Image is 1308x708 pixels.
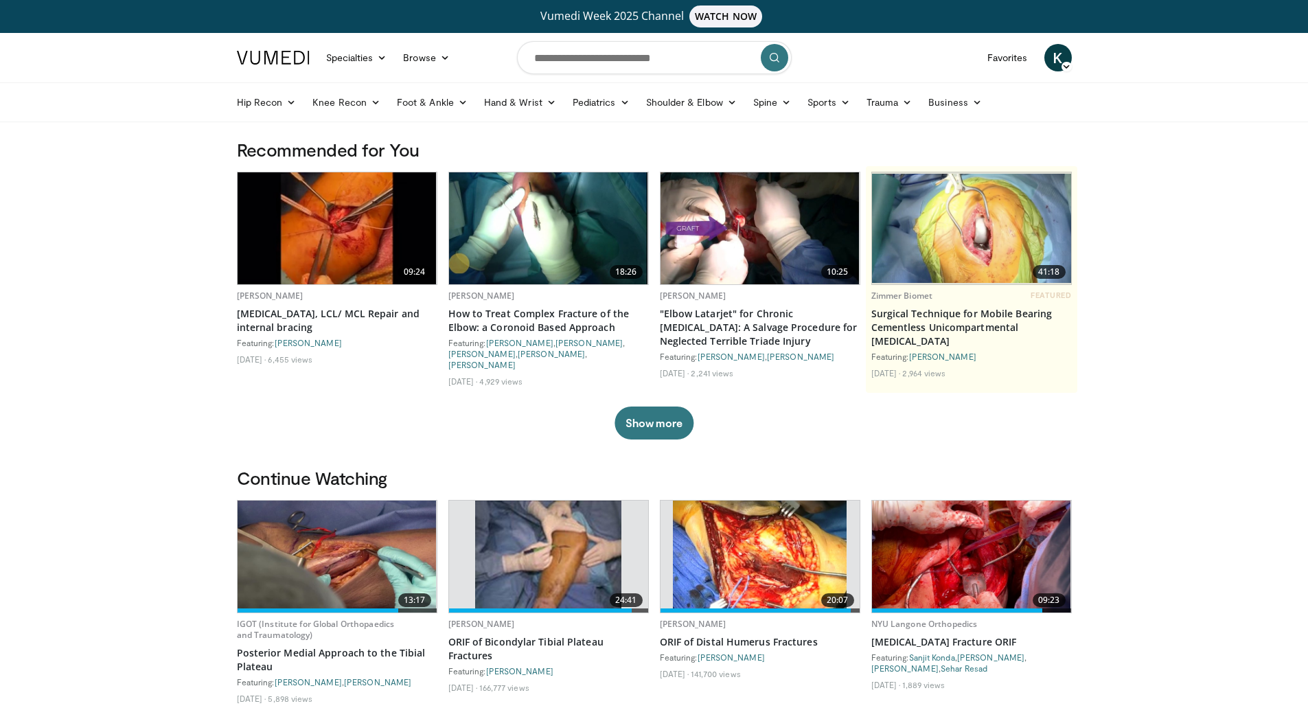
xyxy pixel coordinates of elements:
[449,172,648,284] a: 18:26
[941,663,987,673] a: Sehar Resad
[239,5,1070,27] a: Vumedi Week 2025 ChannelWATCH NOW
[660,351,860,362] div: Featuring: ,
[871,679,901,690] li: [DATE]
[661,172,860,284] img: f0271885-6ef3-415e-80b2-d8c8fc017db6.620x360_q85_upscale.jpg
[448,665,649,676] div: Featuring:
[1044,44,1072,71] a: K
[660,618,726,630] a: [PERSON_NAME]
[555,338,623,347] a: [PERSON_NAME]
[872,501,1071,613] a: 09:23
[902,679,945,690] li: 1,889 views
[448,682,478,693] li: [DATE]
[858,89,921,116] a: Trauma
[237,337,437,348] div: Featuring:
[238,501,437,613] a: 13:17
[698,652,765,662] a: [PERSON_NAME]
[660,307,860,348] a: "Elbow Latarjet" for Chronic [MEDICAL_DATA]: A Salvage Procedure for Neglected Terrible Triade In...
[871,367,901,378] li: [DATE]
[237,676,437,687] div: Featuring: ,
[275,677,342,687] a: [PERSON_NAME]
[476,89,564,116] a: Hand & Wrist
[229,89,305,116] a: Hip Recon
[615,407,693,439] button: Show more
[909,352,976,361] a: [PERSON_NAME]
[237,618,395,641] a: IGOT (Institute for Global Orthopaedics and Traumatology)
[237,139,1072,161] h3: Recommended for You
[1033,593,1066,607] span: 09:23
[564,89,638,116] a: Pediatrics
[518,349,585,358] a: [PERSON_NAME]
[398,593,431,607] span: 13:17
[237,646,437,674] a: Posterior Medial Approach to the Tibial Plateau
[871,652,1072,674] div: Featuring: , , ,
[661,172,860,284] a: 10:25
[1031,290,1071,300] span: FEATURED
[389,89,476,116] a: Foot & Ankle
[660,652,860,663] div: Featuring:
[821,593,854,607] span: 20:07
[660,367,689,378] li: [DATE]
[957,652,1024,662] a: [PERSON_NAME]
[318,44,395,71] a: Specialties
[660,635,860,649] a: ORIF of Distal Humerus Fractures
[448,290,515,301] a: [PERSON_NAME]
[872,501,1071,613] img: dab13d9a-5f39-4bb1-99b3-9fa4124e99fb.jpg.620x360_q85_upscale.jpg
[448,360,516,369] a: [PERSON_NAME]
[1033,265,1066,279] span: 41:18
[238,501,437,613] img: 5a185f62-dadc-4a59-92e5-caa08b9527c1.620x360_q85_upscale.jpg
[638,89,745,116] a: Shoulder & Elbow
[275,338,342,347] a: [PERSON_NAME]
[237,467,1072,489] h3: Continue Watching
[268,693,312,704] li: 5,898 views
[745,89,799,116] a: Spine
[398,265,431,279] span: 09:24
[902,367,945,378] li: 2,964 views
[610,265,643,279] span: 18:26
[268,354,312,365] li: 6,455 views
[610,593,643,607] span: 24:41
[304,89,389,116] a: Knee Recon
[979,44,1036,71] a: Favorites
[486,338,553,347] a: [PERSON_NAME]
[448,618,515,630] a: [PERSON_NAME]
[479,376,523,387] li: 4,929 views
[661,501,860,613] a: 20:07
[872,174,1071,283] img: e9ed289e-2b85-4599-8337-2e2b4fe0f32a.620x360_q85_upscale.jpg
[479,682,529,693] li: 166,777 views
[767,352,834,361] a: [PERSON_NAME]
[237,307,437,334] a: [MEDICAL_DATA], LCL/ MCL Repair and internal bracing
[448,635,649,663] a: ORIF of Bicondylar Tibial Plateau Fractures
[237,290,303,301] a: [PERSON_NAME]
[449,172,648,284] img: 059a3a57-843a-46e7-9851-1bb73cf17ef5.620x360_q85_upscale.jpg
[689,5,762,27] span: WATCH NOW
[517,41,792,74] input: Search topics, interventions
[449,501,648,613] a: 24:41
[871,663,939,673] a: [PERSON_NAME]
[871,290,933,301] a: Zimmer Biomet
[691,367,733,378] li: 2,241 views
[871,351,1072,362] div: Featuring:
[698,352,765,361] a: [PERSON_NAME]
[872,172,1071,284] a: 41:18
[448,349,516,358] a: [PERSON_NAME]
[344,677,411,687] a: [PERSON_NAME]
[238,172,437,284] a: 09:24
[871,307,1072,348] a: Surgical Technique for Mobile Bearing Cementless Unicompartmental [MEDICAL_DATA]
[871,618,978,630] a: NYU Langone Orthopedics
[920,89,990,116] a: Business
[871,635,1072,649] a: [MEDICAL_DATA] Fracture ORIF
[691,668,740,679] li: 141,700 views
[238,172,437,284] img: d65db90a-120c-4cca-8e90-6a689972cbf4.620x360_q85_upscale.jpg
[821,265,854,279] span: 10:25
[237,51,310,65] img: VuMedi Logo
[660,668,689,679] li: [DATE]
[475,501,621,613] img: Levy_Tib_Plat_100000366_3.jpg.620x360_q85_upscale.jpg
[237,354,266,365] li: [DATE]
[673,501,846,613] img: orif-sanch_3.png.620x360_q85_upscale.jpg
[395,44,458,71] a: Browse
[448,307,649,334] a: How to Treat Complex Fracture of the Elbow: a Coronoid Based Approach
[909,652,955,662] a: Sanjit Konda
[237,693,266,704] li: [DATE]
[448,376,478,387] li: [DATE]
